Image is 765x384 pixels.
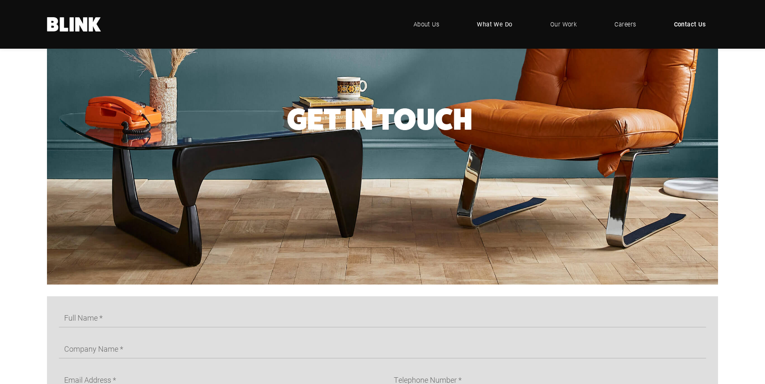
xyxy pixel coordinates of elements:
[674,20,706,29] span: Contact Us
[538,12,590,37] a: Our Work
[477,20,513,29] span: What We Do
[661,12,718,37] a: Contact Us
[464,12,525,37] a: What We Do
[287,107,472,133] h2: Get In Touch
[47,17,101,31] a: Home
[614,20,636,29] span: Careers
[602,12,648,37] a: Careers
[550,20,577,29] span: Our Work
[59,339,706,358] input: Company Name *
[59,308,706,327] input: Full Name *
[401,12,452,37] a: About Us
[414,20,440,29] span: About Us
